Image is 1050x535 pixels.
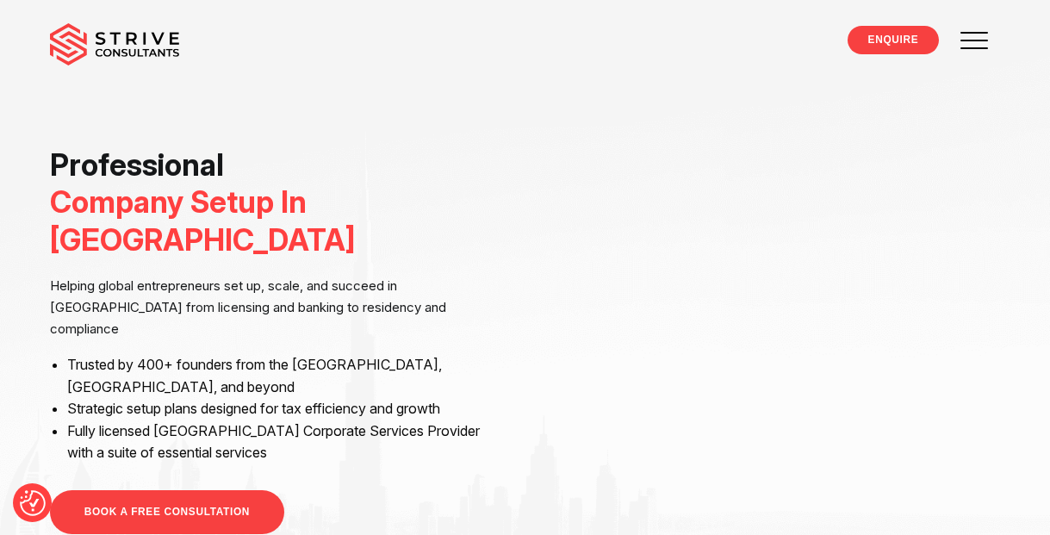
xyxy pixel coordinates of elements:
a: BOOK A FREE CONSULTATION [50,490,284,534]
h1: Professional [50,146,489,258]
li: Trusted by 400+ founders from the [GEOGRAPHIC_DATA], [GEOGRAPHIC_DATA], and beyond [67,354,489,398]
a: ENQUIRE [848,26,940,54]
p: Helping global entrepreneurs set up, scale, and succeed in [GEOGRAPHIC_DATA] from licensing and b... [50,276,489,340]
li: Strategic setup plans designed for tax efficiency and growth [67,398,489,420]
span: Company Setup In [GEOGRAPHIC_DATA] [50,184,355,257]
iframe: <br /> [515,146,984,410]
img: Revisit consent button [20,490,46,516]
li: Fully licensed [GEOGRAPHIC_DATA] Corporate Services Provider with a suite of essential services [67,420,489,464]
img: main-logo.svg [50,23,179,66]
button: Consent Preferences [20,490,46,516]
